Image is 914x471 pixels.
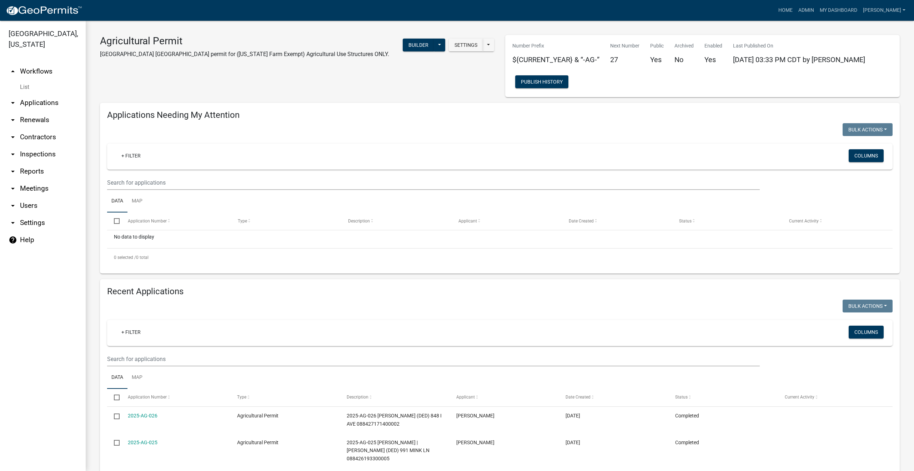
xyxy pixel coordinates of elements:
span: Application Number [128,395,167,400]
a: Map [127,190,147,213]
span: Jeremy Anderson [456,440,494,445]
i: arrow_drop_down [9,116,17,124]
a: + Filter [116,326,146,339]
datatable-header-cell: Date Created [559,389,668,406]
a: + Filter [116,149,146,162]
p: Last Published On [733,42,865,50]
i: arrow_drop_down [9,219,17,227]
span: Type [238,219,247,224]
span: Status [675,395,688,400]
span: Status [679,219,692,224]
datatable-header-cell: Description [341,212,452,230]
p: Number Prefix [512,42,599,50]
p: Next Number [610,42,639,50]
wm-modal-confirm: Workflow Publish History [515,80,568,85]
button: Bulk Actions [843,300,893,312]
span: Date Created [569,219,594,224]
h4: Recent Applications [107,286,893,297]
button: Columns [849,149,884,162]
i: arrow_drop_up [9,67,17,76]
span: Date Created [566,395,591,400]
span: [DATE] 03:33 PM CDT by [PERSON_NAME] [733,55,865,64]
a: Admin [795,4,817,17]
h5: ${CURRENT_YEAR} & “-AG-” [512,55,599,64]
div: 0 total [107,249,893,266]
a: Data [107,366,127,389]
h4: Applications Needing My Attention [107,110,893,120]
span: 08/22/2025 [566,413,580,419]
span: Current Activity [785,395,814,400]
span: Agricultural Permit [237,413,278,419]
button: Settings [449,39,483,51]
span: 0 selected / [114,255,136,260]
datatable-header-cell: Application Number [121,212,231,230]
p: [GEOGRAPHIC_DATA] [GEOGRAPHIC_DATA] permit for ([US_STATE] Farm Exempt) Agricultural Use Structur... [100,50,389,59]
span: Agricultural Permit [237,440,278,445]
a: Home [775,4,795,17]
h5: 27 [610,55,639,64]
span: Applicant [456,395,475,400]
input: Search for applications [107,352,760,366]
span: 2025-AG-025 Anderson, Jeremy | Anderson, Rachel (DED) 991 MINK LN 088426193300005 [347,440,430,462]
a: [PERSON_NAME] [860,4,908,17]
span: Current Activity [789,219,819,224]
datatable-header-cell: Current Activity [778,389,887,406]
span: Completed [675,440,699,445]
datatable-header-cell: Status [668,389,778,406]
datatable-header-cell: Application Number [121,389,230,406]
h3: Agricultural Permit [100,35,389,47]
datatable-header-cell: Current Activity [782,212,893,230]
button: Columns [849,326,884,339]
i: arrow_drop_down [9,99,17,107]
span: Completed [675,413,699,419]
p: Public [650,42,664,50]
i: help [9,236,17,244]
span: 08/19/2025 [566,440,580,445]
h5: Yes [650,55,664,64]
datatable-header-cell: Description [340,389,450,406]
i: arrow_drop_down [9,167,17,176]
span: Description [348,219,370,224]
a: Data [107,190,127,213]
h5: Yes [704,55,722,64]
a: My Dashboard [817,4,860,17]
span: Description [347,395,368,400]
datatable-header-cell: Applicant [452,212,562,230]
i: arrow_drop_down [9,150,17,159]
span: Type [237,395,246,400]
button: Publish History [515,75,568,88]
span: Karl Haglund [456,413,494,419]
i: arrow_drop_down [9,201,17,210]
span: Application Number [128,219,167,224]
datatable-header-cell: Status [672,212,782,230]
input: Search for applications [107,175,760,190]
i: arrow_drop_down [9,133,17,141]
datatable-header-cell: Type [230,389,340,406]
p: Archived [674,42,694,50]
datatable-header-cell: Applicant [449,389,559,406]
span: Applicant [458,219,477,224]
datatable-header-cell: Date Created [562,212,672,230]
i: arrow_drop_down [9,184,17,193]
p: Enabled [704,42,722,50]
datatable-header-cell: Type [231,212,341,230]
datatable-header-cell: Select [107,212,121,230]
button: Bulk Actions [843,123,893,136]
a: 2025-AG-025 [128,440,157,445]
div: No data to display [107,230,893,248]
button: Builder [403,39,434,51]
a: Map [127,366,147,389]
h5: No [674,55,694,64]
span: 2025-AG-026 Haglund, Karl B (DED) 848 I AVE 088427171400002 [347,413,442,427]
datatable-header-cell: Select [107,389,121,406]
a: 2025-AG-026 [128,413,157,419]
